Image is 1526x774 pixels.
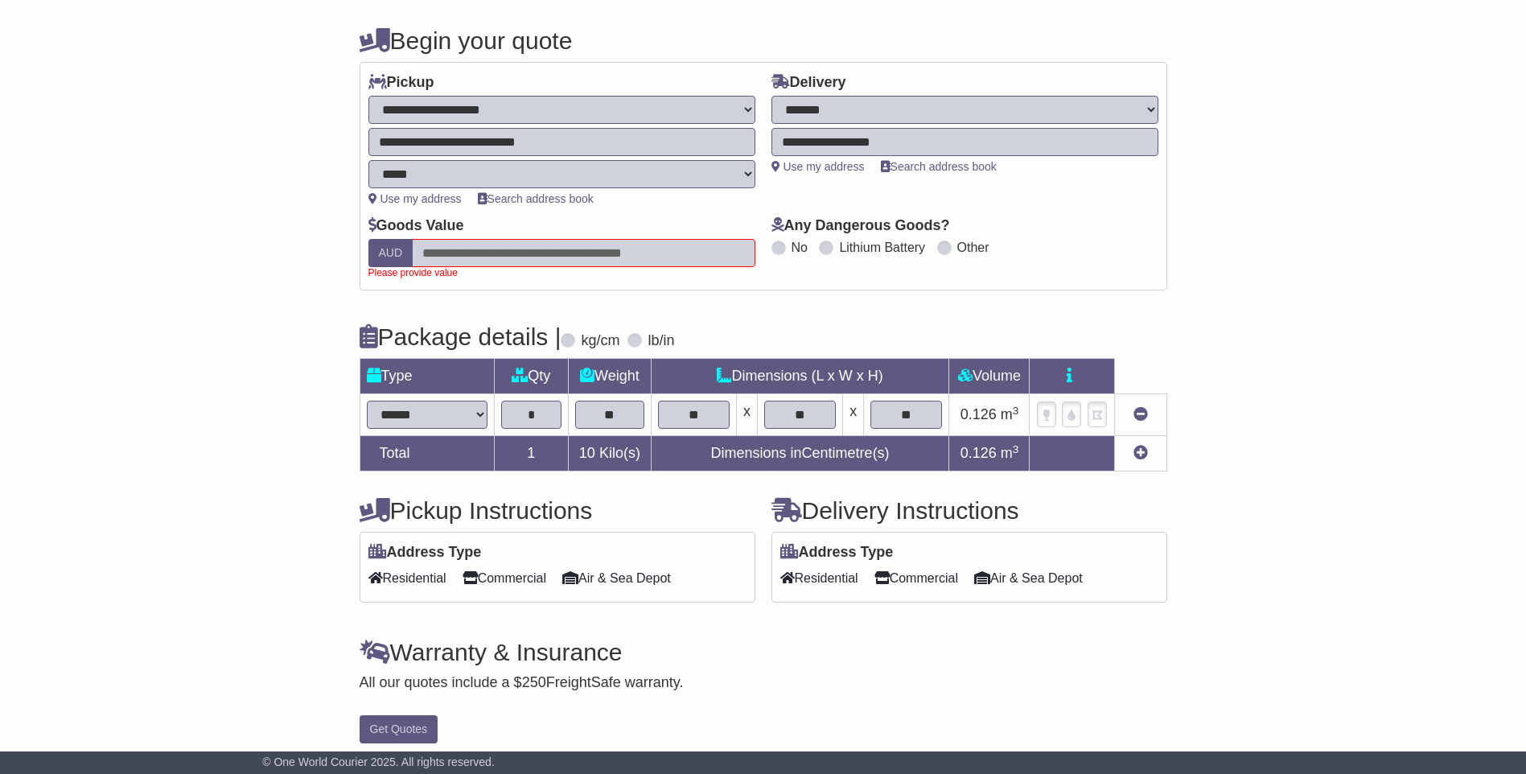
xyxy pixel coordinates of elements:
[792,240,808,255] label: No
[1013,405,1019,417] sup: 3
[478,192,594,205] a: Search address book
[771,160,865,173] a: Use my address
[651,436,949,471] td: Dimensions in Centimetre(s)
[581,332,619,350] label: kg/cm
[1133,406,1148,422] a: Remove this item
[1013,443,1019,455] sup: 3
[463,566,546,591] span: Commercial
[360,639,1167,665] h4: Warranty & Insurance
[651,359,949,394] td: Dimensions (L x W x H)
[368,239,413,267] label: AUD
[522,674,546,690] span: 250
[1133,445,1148,461] a: Add new item
[360,323,561,350] h4: Package details |
[960,406,997,422] span: 0.126
[771,217,950,235] label: Any Dangerous Goods?
[360,359,494,394] td: Type
[780,544,894,562] label: Address Type
[736,394,757,436] td: x
[960,445,997,461] span: 0.126
[494,359,569,394] td: Qty
[360,497,755,524] h4: Pickup Instructions
[949,359,1030,394] td: Volume
[562,566,671,591] span: Air & Sea Depot
[771,74,846,92] label: Delivery
[843,394,864,436] td: x
[1001,445,1019,461] span: m
[360,27,1167,54] h4: Begin your quote
[569,436,652,471] td: Kilo(s)
[974,566,1083,591] span: Air & Sea Depot
[839,240,925,255] label: Lithium Battery
[360,436,494,471] td: Total
[771,497,1167,524] h4: Delivery Instructions
[780,566,858,591] span: Residential
[648,332,674,350] label: lb/in
[881,160,997,173] a: Search address book
[368,544,482,562] label: Address Type
[569,359,652,394] td: Weight
[1001,406,1019,422] span: m
[360,715,438,743] button: Get Quotes
[579,445,595,461] span: 10
[368,566,446,591] span: Residential
[957,240,989,255] label: Other
[360,674,1167,692] div: All our quotes include a $ FreightSafe warranty.
[262,755,495,768] span: © One World Courier 2025. All rights reserved.
[494,436,569,471] td: 1
[874,566,958,591] span: Commercial
[368,217,464,235] label: Goods Value
[368,192,462,205] a: Use my address
[368,267,755,278] div: Please provide value
[368,74,434,92] label: Pickup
